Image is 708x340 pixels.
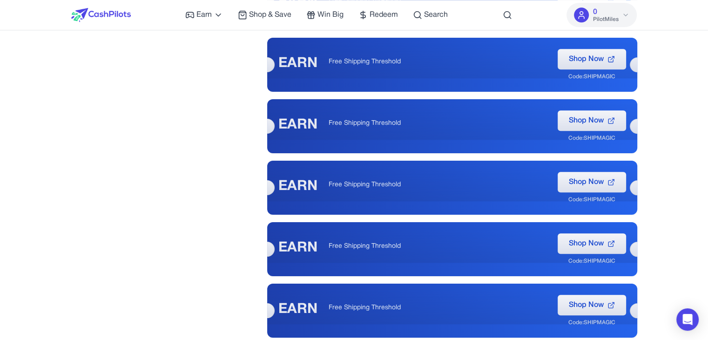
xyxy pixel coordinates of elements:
[558,49,626,69] button: Shop Now
[568,73,615,81] div: Code: SHIPMAGIC
[593,16,618,23] span: PilotMiles
[185,9,223,20] a: Earn
[558,110,626,131] button: Shop Now
[413,9,448,20] a: Search
[558,295,626,315] button: Shop Now
[569,177,604,188] span: Shop Now
[71,8,131,22] img: CashPilots Logo
[329,119,546,128] p: Free Shipping Threshold
[566,3,637,27] button: 0PilotMiles
[558,233,626,254] button: Shop Now
[424,9,448,20] span: Search
[329,180,546,190] p: Free Shipping Threshold
[196,9,212,20] span: Earn
[329,303,546,313] p: Free Shipping Threshold
[568,196,615,204] div: Code: SHIPMAGIC
[329,57,546,67] p: Free Shipping Threshold
[278,178,317,195] div: EARN
[278,240,317,257] div: EARN
[593,7,597,18] span: 0
[569,238,604,249] span: Shop Now
[568,319,615,326] div: Code: SHIPMAGIC
[370,9,398,20] span: Redeem
[317,9,344,20] span: Win Big
[249,9,291,20] span: Shop & Save
[358,9,398,20] a: Redeem
[569,115,604,126] span: Shop Now
[306,9,344,20] a: Win Big
[278,117,317,134] div: EARN
[569,54,604,65] span: Shop Now
[569,299,604,311] span: Shop Now
[568,258,615,265] div: Code: SHIPMAGIC
[278,55,317,72] div: EARN
[568,135,615,142] div: Code: SHIPMAGIC
[278,301,317,318] div: EARN
[676,308,699,331] div: Open Intercom Messenger
[329,242,546,251] p: Free Shipping Threshold
[558,172,626,192] button: Shop Now
[238,9,291,20] a: Shop & Save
